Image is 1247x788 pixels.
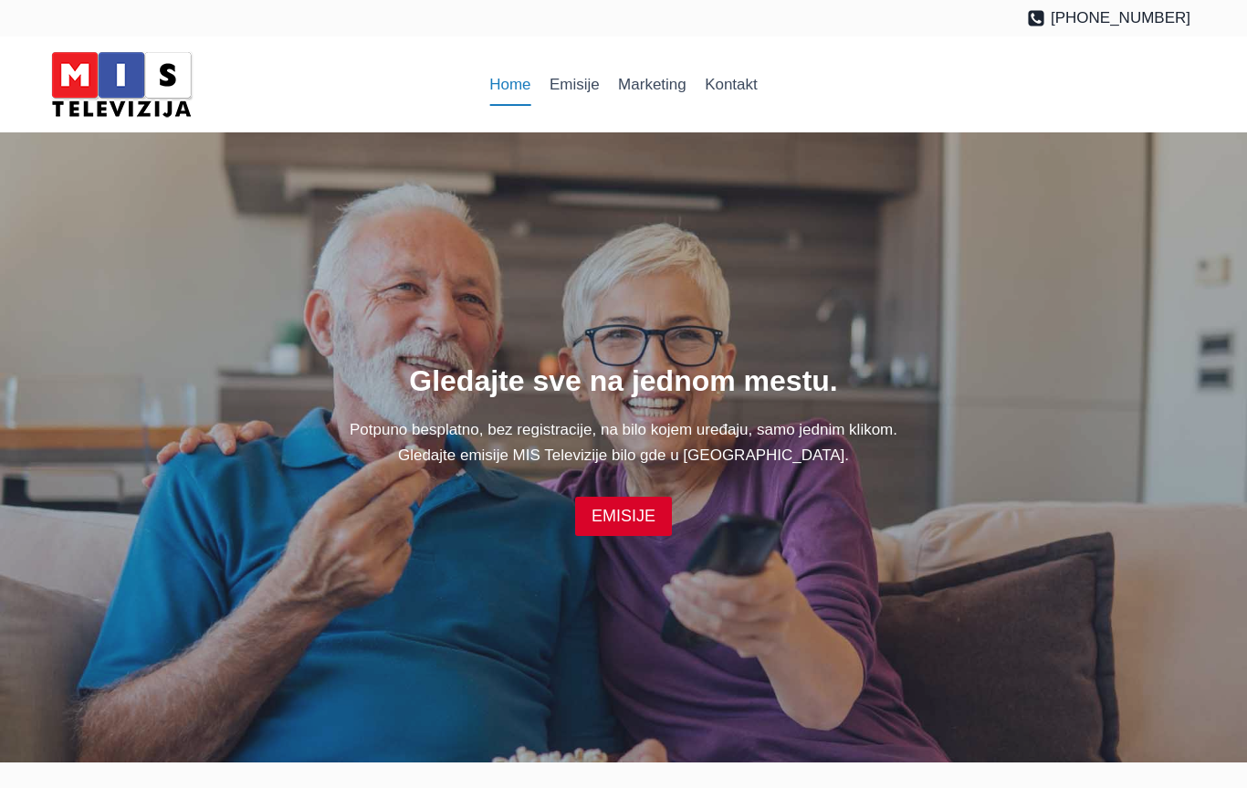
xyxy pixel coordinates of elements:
[609,63,696,107] a: Marketing
[1027,5,1190,30] a: [PHONE_NUMBER]
[1051,5,1190,30] span: [PHONE_NUMBER]
[480,63,540,107] a: Home
[540,63,609,107] a: Emisije
[57,359,1190,403] h1: Gledajte sve na jednom mestu.
[44,46,199,123] img: MIS Television
[696,63,767,107] a: Kontakt
[480,63,767,107] nav: Primary Navigation
[57,417,1190,467] p: Potpuno besplatno, bez registracije, na bilo kojem uređaju, samo jednim klikom. Gledajte emisije ...
[575,497,672,536] a: EMISIJE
